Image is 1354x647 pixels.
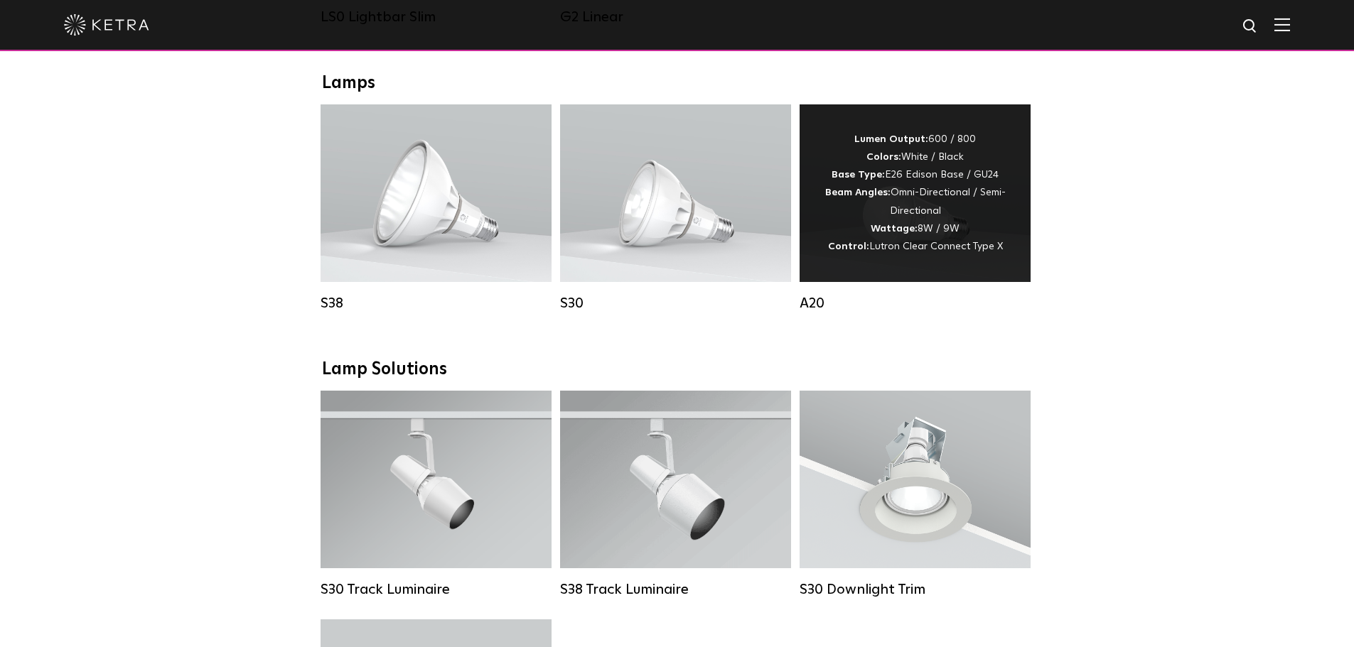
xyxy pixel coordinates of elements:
[321,581,552,598] div: S30 Track Luminaire
[560,581,791,598] div: S38 Track Luminaire
[1274,18,1290,31] img: Hamburger%20Nav.svg
[64,14,149,36] img: ketra-logo-2019-white
[825,187,891,197] strong: Beam Angles:
[322,359,1033,380] div: Lamp Solutions
[560,295,791,312] div: S30
[821,131,1009,256] div: 600 / 800 White / Black E26 Edison Base / GU24 Omni-Directional / Semi-Directional 8W / 9W
[1242,18,1259,36] img: search icon
[828,241,869,251] strong: Control:
[800,295,1031,312] div: A20
[866,152,901,162] strong: Colors:
[800,104,1031,312] a: A20 Lumen Output:600 / 800Colors:White / BlackBase Type:E26 Edison Base / GU24Beam Angles:Omni-Di...
[321,295,552,312] div: S38
[800,581,1031,598] div: S30 Downlight Trim
[321,391,552,598] a: S30 Track Luminaire Lumen Output:1100Colors:White / BlackBeam Angles:15° / 25° / 40° / 60° / 90°W...
[322,73,1033,94] div: Lamps
[869,241,1003,251] span: Lutron Clear Connect Type X
[871,224,918,234] strong: Wattage:
[854,134,928,144] strong: Lumen Output:
[321,104,552,312] a: S38 Lumen Output:1100Colors:White / BlackBase Type:E26 Edison Base / GU24Beam Angles:10° / 25° / ...
[800,391,1031,598] a: S30 Downlight Trim S30 Downlight Trim
[560,391,791,598] a: S38 Track Luminaire Lumen Output:1100Colors:White / BlackBeam Angles:10° / 25° / 40° / 60°Wattage...
[560,104,791,312] a: S30 Lumen Output:1100Colors:White / BlackBase Type:E26 Edison Base / GU24Beam Angles:15° / 25° / ...
[832,170,885,180] strong: Base Type:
